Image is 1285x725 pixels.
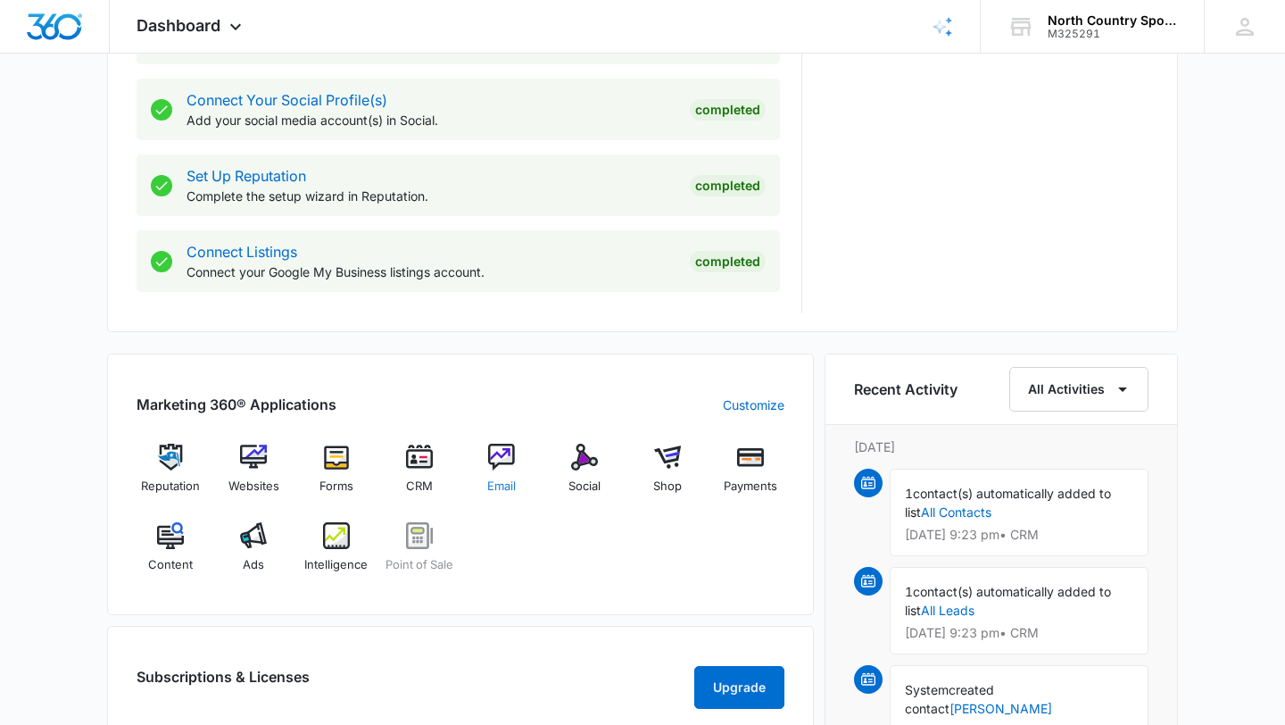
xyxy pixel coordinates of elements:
div: account name [1048,13,1178,28]
span: Ads [243,556,264,574]
div: account id [1048,28,1178,40]
div: Completed [690,99,766,121]
a: Reputation [137,444,205,508]
a: [PERSON_NAME] [949,701,1052,716]
a: Customize [723,396,784,414]
button: All Activities [1009,367,1148,412]
div: Completed [690,175,766,196]
a: Set Up Reputation [187,167,306,185]
p: [DATE] 9:23 pm • CRM [905,627,1133,639]
a: CRM [385,444,453,508]
span: 1 [905,584,913,599]
a: Forms [303,444,371,508]
a: Point of Sale [385,522,453,587]
p: Add your social media account(s) in Social. [187,111,676,129]
span: Payments [724,478,777,496]
span: created contact [905,682,994,716]
h6: Recent Activity [854,379,958,400]
span: Forms [319,478,353,496]
div: Completed [690,251,766,272]
a: All Contacts [921,504,991,520]
span: Websites [228,478,279,496]
a: Payments [716,444,784,508]
a: All Leads [921,603,974,618]
span: Intelligence [304,556,368,574]
span: contact(s) automatically added to list [905,584,1111,618]
a: Intelligence [303,522,371,587]
a: Social [551,444,619,508]
p: [DATE] [854,437,1148,456]
span: System [905,682,949,697]
span: contact(s) automatically added to list [905,486,1111,520]
span: Content [148,556,193,574]
a: Connect Your Social Profile(s) [187,91,387,109]
span: Shop [653,478,682,496]
span: CRM [406,478,433,496]
a: Content [137,522,205,587]
span: Dashboard [137,16,220,35]
span: Email [487,478,516,496]
a: Ads [220,522,288,587]
span: Social [568,478,601,496]
p: Complete the setup wizard in Reputation. [187,187,676,205]
p: [DATE] 9:23 pm • CRM [905,529,1133,541]
h2: Marketing 360® Applications [137,394,336,415]
span: Reputation [141,478,200,496]
h2: Subscriptions & Licenses [137,666,310,702]
a: Email [468,444,536,508]
span: Point of Sale [385,556,453,574]
a: Shop [634,444,702,508]
span: 1 [905,486,913,501]
a: Connect Listings [187,243,297,261]
p: Connect your Google My Business listings account. [187,262,676,281]
a: Websites [220,444,288,508]
button: Upgrade [694,666,784,709]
